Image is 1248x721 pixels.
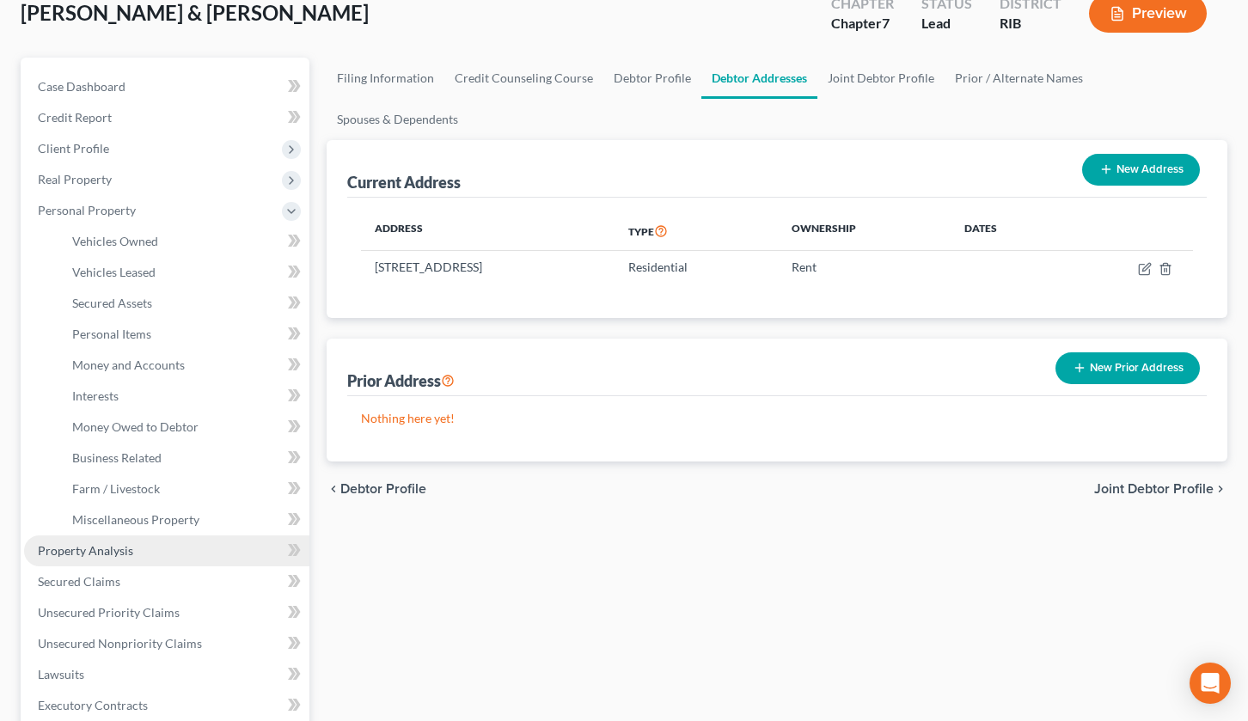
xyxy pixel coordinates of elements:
a: Unsecured Priority Claims [24,597,309,628]
span: Executory Contracts [38,698,148,712]
button: New Prior Address [1055,352,1200,384]
span: Money and Accounts [72,357,185,372]
a: Executory Contracts [24,690,309,721]
span: Property Analysis [38,543,133,558]
div: Current Address [347,172,461,192]
a: Lawsuits [24,659,309,690]
td: [STREET_ADDRESS] [361,251,615,284]
th: Dates [951,211,1064,251]
span: Client Profile [38,141,109,156]
a: Money Owed to Debtor [58,412,309,443]
span: Credit Report [38,110,112,125]
a: Property Analysis [24,535,309,566]
a: Vehicles Leased [58,257,309,288]
i: chevron_right [1214,482,1227,496]
button: New Address [1082,154,1200,186]
span: Secured Assets [72,296,152,310]
div: Lead [921,14,972,34]
a: Farm / Livestock [58,474,309,504]
div: Open Intercom Messenger [1190,663,1231,704]
a: Filing Information [327,58,444,99]
i: chevron_left [327,482,340,496]
td: Rent [778,251,951,284]
span: Vehicles Leased [72,265,156,279]
span: Personal Property [38,203,136,217]
span: Lawsuits [38,667,84,681]
span: Joint Debtor Profile [1094,482,1214,496]
th: Ownership [778,211,951,251]
a: Debtor Profile [603,58,701,99]
span: Personal Items [72,327,151,341]
div: RIB [1000,14,1061,34]
a: Miscellaneous Property [58,504,309,535]
a: Unsecured Nonpriority Claims [24,628,309,659]
span: Unsecured Priority Claims [38,605,180,620]
a: Joint Debtor Profile [817,58,945,99]
span: Interests [72,388,119,403]
a: Prior / Alternate Names [945,58,1093,99]
a: Secured Claims [24,566,309,597]
a: Business Related [58,443,309,474]
button: Joint Debtor Profile chevron_right [1094,482,1227,496]
th: Address [361,211,615,251]
th: Type [615,211,778,251]
a: Personal Items [58,319,309,350]
a: Spouses & Dependents [327,99,468,140]
span: Secured Claims [38,574,120,589]
a: Case Dashboard [24,71,309,102]
td: Residential [615,251,778,284]
a: Money and Accounts [58,350,309,381]
span: Vehicles Owned [72,234,158,248]
a: Interests [58,381,309,412]
span: Money Owed to Debtor [72,419,199,434]
button: chevron_left Debtor Profile [327,482,426,496]
div: Chapter [831,14,894,34]
span: Unsecured Nonpriority Claims [38,636,202,651]
span: Miscellaneous Property [72,512,199,527]
a: Secured Assets [58,288,309,319]
span: 7 [882,15,890,31]
a: Debtor Addresses [701,58,817,99]
span: Farm / Livestock [72,481,160,496]
a: Vehicles Owned [58,226,309,257]
span: Debtor Profile [340,482,426,496]
p: Nothing here yet! [361,410,1193,427]
a: Credit Report [24,102,309,133]
div: Prior Address [347,370,455,391]
a: Credit Counseling Course [444,58,603,99]
span: Business Related [72,450,162,465]
span: Case Dashboard [38,79,125,94]
span: Real Property [38,172,112,186]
